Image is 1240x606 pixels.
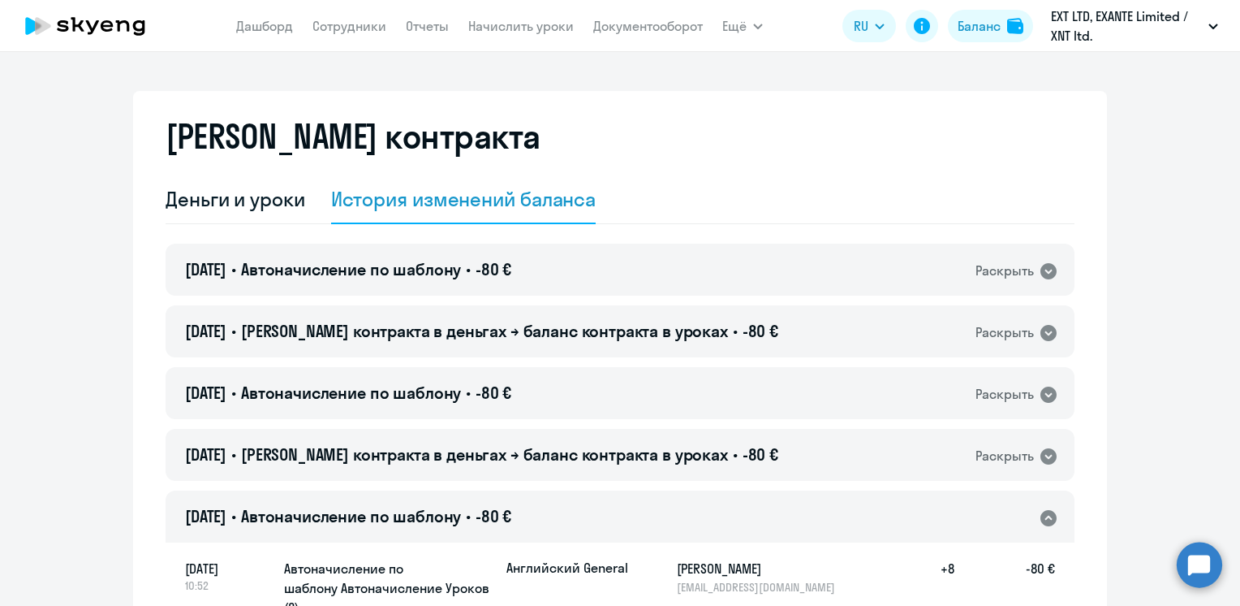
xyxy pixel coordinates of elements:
[854,16,868,36] span: RU
[842,10,896,42] button: RU
[1051,6,1202,45] p: EXT LTD, ‎EXANTE Limited / XNT ltd.
[166,117,540,156] h2: [PERSON_NAME] контракта
[185,506,226,526] span: [DATE]
[466,383,471,403] span: •
[743,444,778,465] span: -80 €
[954,559,1055,595] h5: -80 €
[975,384,1034,405] div: Раскрыть
[241,383,461,403] span: Автоначисление по шаблону
[593,18,703,34] a: Документооборот
[406,18,449,34] a: Отчеты
[506,559,628,577] p: Английский General
[722,16,747,36] span: Ещё
[231,383,236,403] span: •
[476,259,511,279] span: -80 €
[975,261,1034,281] div: Раскрыть
[733,444,738,465] span: •
[185,444,226,465] span: [DATE]
[231,259,236,279] span: •
[743,321,778,341] span: -80 €
[975,322,1034,343] div: Раскрыть
[468,18,574,34] a: Начислить уроки
[185,321,226,341] span: [DATE]
[948,10,1033,42] button: Балансbalance
[466,506,471,526] span: •
[902,559,954,595] h5: +8
[241,259,461,279] span: Автоначисление по шаблону
[185,559,271,578] span: [DATE]
[231,506,236,526] span: •
[466,259,471,279] span: •
[958,16,1001,36] div: Баланс
[241,444,728,465] span: [PERSON_NAME] контракта в деньгах → баланс контракта в уроках
[185,259,226,279] span: [DATE]
[1043,6,1226,45] button: EXT LTD, ‎EXANTE Limited / XNT ltd.
[185,383,226,403] span: [DATE]
[241,506,461,526] span: Автоначисление по шаблону
[476,506,511,526] span: -80 €
[312,18,386,34] a: Сотрудники
[166,186,305,212] div: Деньги и уроки
[733,321,738,341] span: •
[1007,18,1023,34] img: balance
[185,578,271,593] span: 10:52
[241,321,728,341] span: [PERSON_NAME] контракта в деньгах → баланс контракта в уроках
[975,446,1034,466] div: Раскрыть
[236,18,293,34] a: Дашборд
[677,580,844,595] p: [EMAIL_ADDRESS][DOMAIN_NAME]
[722,10,763,42] button: Ещё
[231,444,236,465] span: •
[476,383,511,403] span: -80 €
[677,559,844,578] h5: [PERSON_NAME]
[331,186,596,212] div: История изменений баланса
[231,321,236,341] span: •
